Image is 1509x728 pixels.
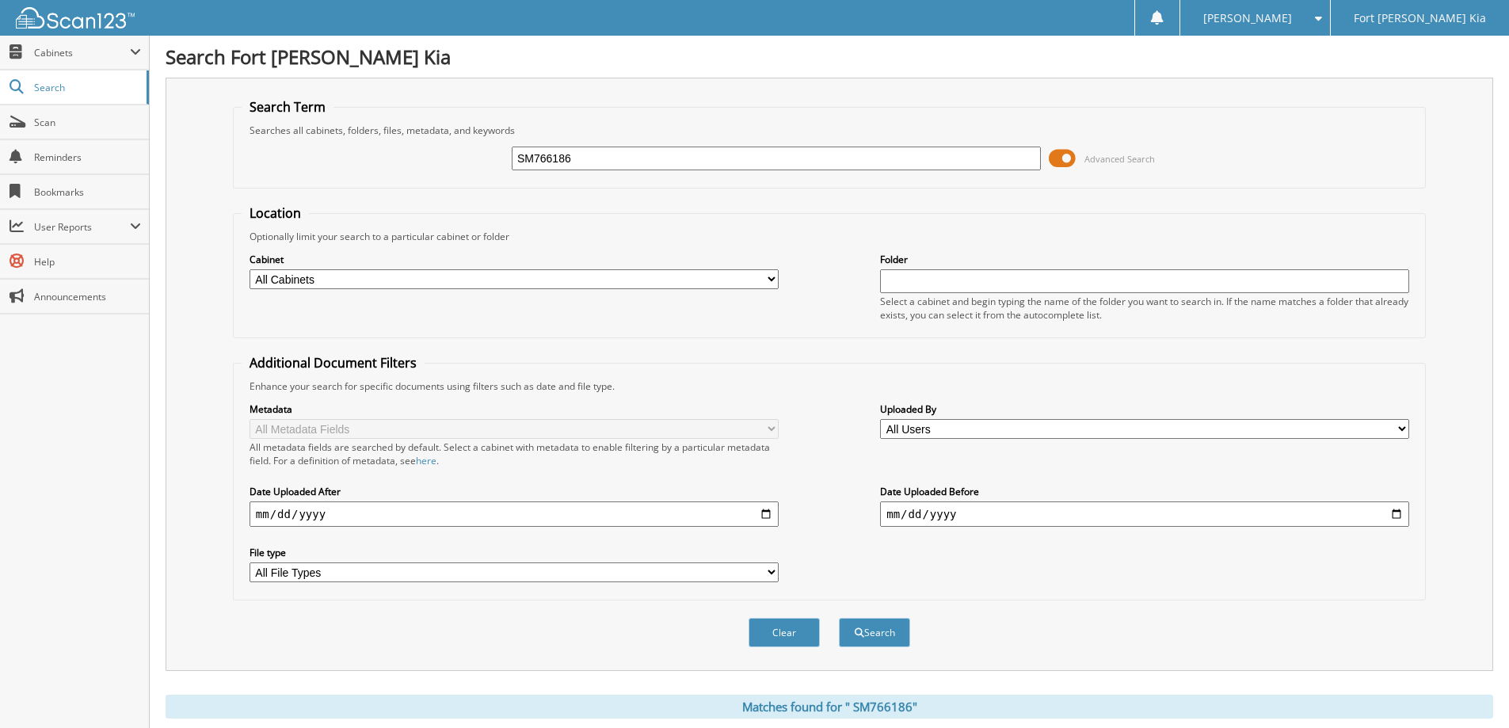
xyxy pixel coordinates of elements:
[250,253,779,266] label: Cabinet
[34,151,141,164] span: Reminders
[1354,13,1486,23] span: Fort [PERSON_NAME] Kia
[34,255,141,269] span: Help
[16,7,135,29] img: scan123-logo-white.svg
[880,253,1409,266] label: Folder
[749,618,820,647] button: Clear
[839,618,910,647] button: Search
[250,485,779,498] label: Date Uploaded After
[34,81,139,94] span: Search
[34,46,130,59] span: Cabinets
[1203,13,1292,23] span: [PERSON_NAME]
[166,44,1493,70] h1: Search Fort [PERSON_NAME] Kia
[242,230,1417,243] div: Optionally limit your search to a particular cabinet or folder
[34,185,141,199] span: Bookmarks
[250,546,779,559] label: File type
[1084,153,1155,165] span: Advanced Search
[242,379,1417,393] div: Enhance your search for specific documents using filters such as date and file type.
[880,295,1409,322] div: Select a cabinet and begin typing the name of the folder you want to search in. If the name match...
[880,402,1409,416] label: Uploaded By
[34,116,141,129] span: Scan
[242,124,1417,137] div: Searches all cabinets, folders, files, metadata, and keywords
[34,220,130,234] span: User Reports
[242,354,425,372] legend: Additional Document Filters
[34,290,141,303] span: Announcements
[416,454,436,467] a: here
[880,501,1409,527] input: end
[250,501,779,527] input: start
[250,440,779,467] div: All metadata fields are searched by default. Select a cabinet with metadata to enable filtering b...
[242,204,309,222] legend: Location
[242,98,333,116] legend: Search Term
[250,402,779,416] label: Metadata
[880,485,1409,498] label: Date Uploaded Before
[166,695,1493,718] div: Matches found for " SM766186"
